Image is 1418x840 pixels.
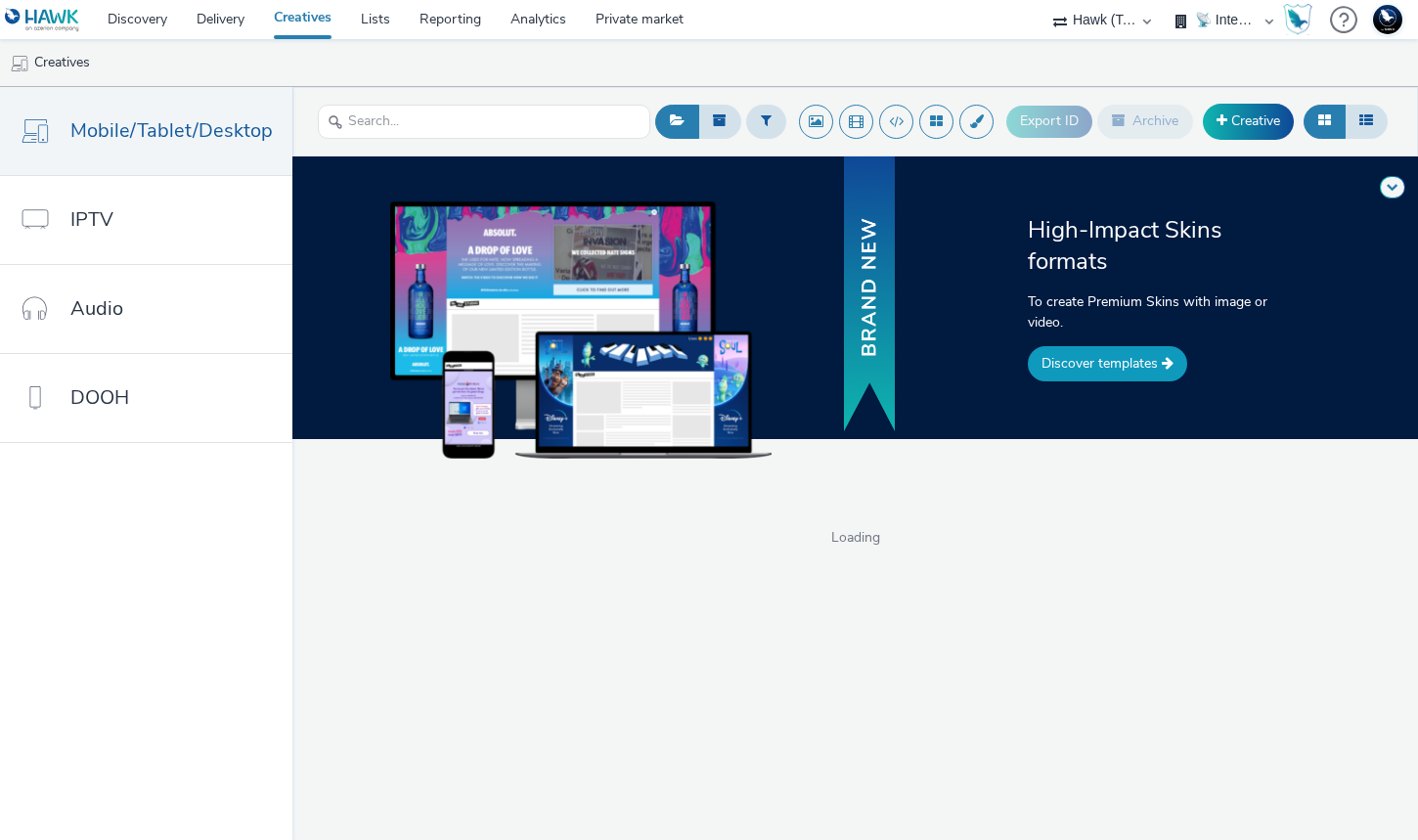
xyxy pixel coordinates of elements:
img: undefined Logo [5,8,80,32]
img: banner with new text [840,154,899,436]
button: Export ID [1006,106,1092,137]
button: Archive [1097,105,1193,138]
p: To create Premium Skins with image or video. [1028,291,1299,332]
img: Support Hawk [1373,5,1402,34]
span: Audio [70,294,123,323]
span: IPTV [70,205,113,234]
a: Hawk Academy [1283,4,1320,35]
input: Search... [318,105,650,139]
button: Grid [1304,105,1346,138]
a: Creative [1203,104,1294,139]
span: DOOH [70,383,129,412]
button: Table [1345,105,1388,138]
img: Hawk Academy [1283,4,1312,35]
a: Discover templates [1028,346,1187,381]
span: Mobile/Tablet/Desktop [70,116,273,145]
h2: High-Impact Skins formats [1028,214,1299,278]
img: example of skins on dekstop, tablet and mobile devices [390,201,772,458]
img: mobile [10,54,29,73]
span: Loading [292,528,1418,548]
